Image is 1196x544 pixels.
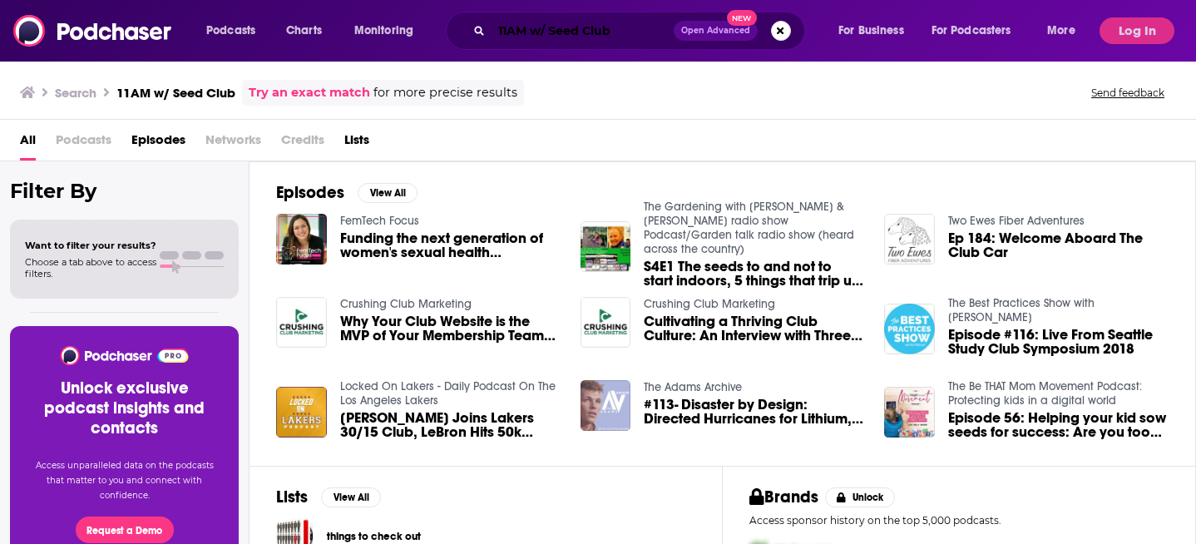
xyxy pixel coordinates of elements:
a: Cultivating a Thriving Club Culture: An Interview with Three and Jackie Carpenter [644,314,864,343]
span: Open Advanced [681,27,750,35]
span: Cultivating a Thriving Club Culture: An Interview with Three and [PERSON_NAME] [644,314,864,343]
a: Episodes [131,126,185,161]
a: Crushing Club Marketing [644,297,775,311]
h2: Brands [749,487,818,507]
input: Search podcasts, credits, & more... [492,17,674,44]
span: Want to filter your results? [25,240,156,251]
button: View All [321,487,381,507]
img: #113- Disaster by Design: Directed Hurricanes for Lithium, War Erupts & a Strike That Could Cripp... [581,380,631,431]
a: ListsView All [276,487,381,507]
h2: Episodes [276,182,344,203]
img: Cultivating a Thriving Club Culture: An Interview with Three and Jackie Carpenter [581,297,631,348]
a: Crushing Club Marketing [340,297,472,311]
a: Lists [344,126,369,161]
a: Locked On Lakers - Daily Podcast On The Los Angeles Lakers [340,379,556,408]
span: Charts [286,19,322,42]
button: open menu [827,17,925,44]
a: All [20,126,36,161]
img: Episode #116: Live From Seattle Study Club Symposium 2018 [884,304,935,354]
span: Podcasts [206,19,255,42]
span: Monitoring [354,19,413,42]
img: Podchaser - Follow, Share and Rate Podcasts [13,15,173,47]
img: Podchaser - Follow, Share and Rate Podcasts [59,346,190,365]
img: Why Your Club Website is the MVP of Your Membership Team [ep. 37] [276,297,327,348]
h3: 11AM w/ Seed Club [116,85,235,101]
img: S4E1 The seeds to and not to start indoors, 5 things that trip up gardeners, Guest Atina Diffley ... [581,221,631,272]
a: Two Ewes Fiber Adventures [948,214,1085,228]
button: open menu [195,17,277,44]
a: FemTech Focus [340,214,419,228]
button: Open AdvancedNew [674,21,758,41]
img: Ep 184: Welcome Aboard The Club Car [884,214,935,265]
span: More [1047,19,1075,42]
span: New [727,10,757,26]
a: Try an exact match [249,83,370,102]
a: Luka Dončić Joins Lakers 30/15 Club, LeBron Hits 50k points in 136-115 Win over Pelicans [340,411,561,439]
a: EpisodesView All [276,182,418,203]
h3: Search [55,85,96,101]
a: Funding the next generation of women's sexual health companies with Amboy Street Ventures - Episo... [340,231,561,260]
img: Funding the next generation of women's sexual health companies with Amboy Street Ventures - Episo... [276,214,327,265]
button: Request a Demo [76,517,174,543]
p: Access unparalleled data on the podcasts that matter to you and connect with confidence. [30,458,219,503]
span: For Business [838,19,904,42]
button: open menu [1035,17,1096,44]
img: Luka Dončić Joins Lakers 30/15 Club, LeBron Hits 50k points in 136-115 Win over Pelicans [276,387,327,438]
a: The Adams Archive [644,380,742,394]
span: Podcasts [56,126,111,161]
span: For Podcasters [932,19,1011,42]
a: The Be THAT Mom Movement Podcast: Protecting kids in a digital world [948,379,1142,408]
a: Ep 184: Welcome Aboard The Club Car [948,231,1169,260]
button: View All [358,183,418,203]
p: Access sponsor history on the top 5,000 podcasts. [749,514,1169,527]
span: [PERSON_NAME] Joins Lakers 30/15 Club, LeBron Hits 50k points in 136-115 Win over Pelicans [340,411,561,439]
span: Networks [205,126,261,161]
a: Episode 56: Helping your kid sow seeds for success: Are you too late? [948,411,1169,439]
span: for more precise results [373,83,517,102]
h2: Lists [276,487,308,507]
a: Episode #116: Live From Seattle Study Club Symposium 2018 [948,328,1169,356]
button: open menu [343,17,435,44]
button: Send feedback [1086,86,1169,100]
img: Episode 56: Helping your kid sow seeds for success: Are you too late? [884,387,935,438]
a: Why Your Club Website is the MVP of Your Membership Team [ep. 37] [340,314,561,343]
h3: Unlock exclusive podcast insights and contacts [30,378,219,438]
a: The Gardening with Joey & Holly radio show Podcast/Garden talk radio show (heard across the country) [644,200,854,256]
h2: Filter By [10,179,239,203]
button: open menu [921,17,1035,44]
span: Choose a tab above to access filters. [25,256,156,279]
span: Credits [281,126,324,161]
span: S4E1 The seeds to and not to start indoors, 5 things that trip up gardeners, Guest [PERSON_NAME][... [644,260,864,288]
a: Charts [275,17,332,44]
div: Search podcasts, credits, & more... [462,12,821,50]
button: Unlock [825,487,896,507]
a: S4E1 The seeds to and not to start indoors, 5 things that trip up gardeners, Guest Atina Diffley ... [644,260,864,288]
a: #113- Disaster by Design: Directed Hurricanes for Lithium, War Erupts & a Strike That Could Cripp... [644,398,864,426]
button: Log In [1100,17,1174,44]
a: The Best Practices Show with Kirk Behrendt [948,296,1095,324]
